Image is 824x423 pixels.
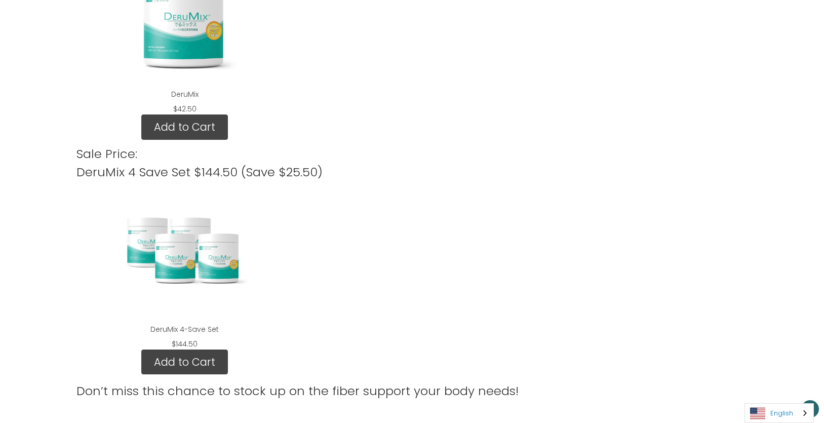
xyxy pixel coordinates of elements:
[745,404,813,422] a: English
[76,181,293,350] div: DeruMix 4-Save Set
[76,145,323,181] p: Sale Price: DeruMix 4 Save Set $144.50 (Save $25.50)
[171,89,199,99] a: DeruMix
[141,350,228,375] a: Add to Cart
[76,382,519,400] p: Don’t miss this chance to stock up on the fiber support your body needs!
[744,403,814,423] div: Language
[150,324,219,334] a: DeruMix 4-Save Set
[744,403,814,423] aside: Language selected: English
[141,114,228,140] a: Add to Cart
[167,104,203,114] div: $42.50
[166,339,204,350] div: $144.50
